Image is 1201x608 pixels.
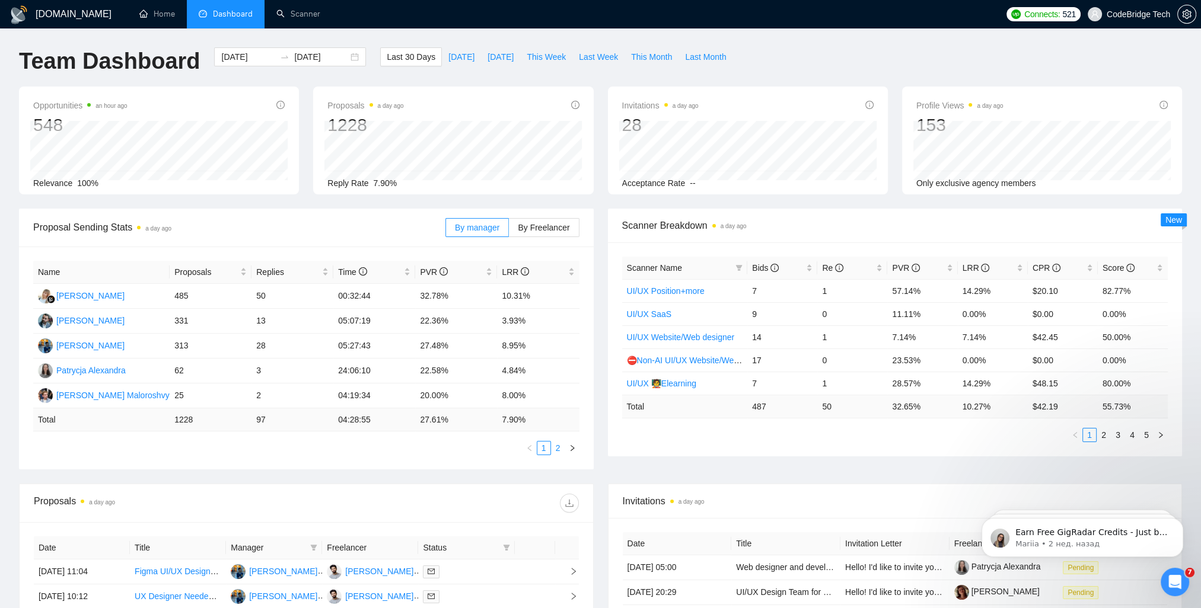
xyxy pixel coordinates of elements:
[627,286,705,296] a: UI/UX Position+more
[174,265,238,279] span: Proposals
[1177,5,1196,24] button: setting
[958,348,1028,372] td: 0.00%
[817,372,887,395] td: 1
[1062,8,1075,21] span: 521
[565,441,579,455] button: right
[1024,8,1060,21] span: Connects:
[1097,428,1111,442] li: 2
[503,544,510,551] span: filter
[221,50,275,63] input: Start date
[964,493,1201,576] iframe: Intercom notifications сообщение
[327,98,403,113] span: Proposals
[280,52,289,62] span: swap-right
[887,348,957,372] td: 23.53%
[627,263,682,273] span: Scanner Name
[747,279,817,302] td: 7
[623,555,732,580] td: [DATE] 05:00
[623,494,1168,508] span: Invitations
[1083,428,1096,441] a: 1
[170,359,251,383] td: 62
[560,494,579,513] button: download
[415,359,497,383] td: 22.58%
[501,539,512,556] span: filter
[736,562,842,572] a: Web designer and developer
[497,359,579,383] td: 4.84%
[565,441,579,455] li: Next Page
[38,388,53,403] img: DM
[731,532,840,555] th: Title
[38,365,126,375] a: PAPatrycja Alexandra
[817,279,887,302] td: 1
[231,541,305,554] span: Manager
[887,372,957,395] td: 28.57%
[251,309,333,334] td: 13
[33,408,170,431] td: Total
[170,309,251,334] td: 331
[627,309,671,319] a: UI/UX SaaS
[1028,348,1098,372] td: $0.00
[627,332,735,342] a: UI/UX Website/Web designer
[622,98,699,113] span: Invitations
[231,589,246,604] img: SA
[571,101,579,109] span: info-circle
[627,356,773,365] a: ⛔Non-AI UI/UX Website/Web designer
[520,47,572,66] button: This Week
[1082,428,1097,442] li: 1
[333,408,415,431] td: 04:28:55
[747,372,817,395] td: 7
[56,289,125,302] div: [PERSON_NAME]
[327,114,403,136] div: 1228
[1178,9,1196,19] span: setting
[415,383,497,408] td: 20.00%
[139,9,175,19] a: homeHome
[569,444,576,452] span: right
[537,441,550,455] a: 1
[231,566,317,575] a: SA[PERSON_NAME]
[308,539,320,556] span: filter
[552,441,565,455] a: 2
[34,494,306,513] div: Proposals
[56,314,125,327] div: [PERSON_NAME]
[333,309,415,334] td: 05:07:19
[1111,428,1125,442] li: 3
[685,50,726,63] span: Last Month
[731,555,840,580] td: Web designer and developer
[981,264,989,272] span: info-circle
[38,340,125,350] a: SA[PERSON_NAME]
[916,178,1036,188] span: Only exclusive agency members
[387,50,435,63] span: Last 30 Days
[747,325,817,348] td: 14
[497,284,579,309] td: 10.31%
[887,395,957,418] td: 32.65 %
[333,359,415,383] td: 24:06:10
[56,364,126,377] div: Patrycja Alexandra
[448,50,474,63] span: [DATE]
[1098,302,1168,325] td: 0.00%
[1098,279,1168,302] td: 82.77%
[415,284,497,309] td: 32.78%
[38,315,125,325] a: KK[PERSON_NAME]
[1068,428,1082,442] button: left
[170,408,251,431] td: 1228
[423,541,498,554] span: Status
[865,101,874,109] span: info-circle
[551,441,565,455] li: 2
[231,591,317,600] a: SA[PERSON_NAME]
[327,566,413,575] a: AT[PERSON_NAME]
[33,114,128,136] div: 548
[1028,372,1098,395] td: $48.15
[19,47,200,75] h1: Team Dashboard
[38,390,176,399] a: DM[PERSON_NAME] Maloroshvylo
[1177,9,1196,19] a: setting
[954,585,969,600] img: c13eRwMvUlzo-XLg2uvHvFCVtnE4MC0Iv6MtAo1ebavpSsne99UkWfEKIiY0bp85Ns
[822,263,843,273] span: Re
[817,348,887,372] td: 0
[958,279,1028,302] td: 14.29%
[9,5,28,24] img: logo
[497,309,579,334] td: 3.93%
[733,259,745,277] span: filter
[145,225,171,232] time: a day ago
[333,383,415,408] td: 04:19:34
[280,52,289,62] span: to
